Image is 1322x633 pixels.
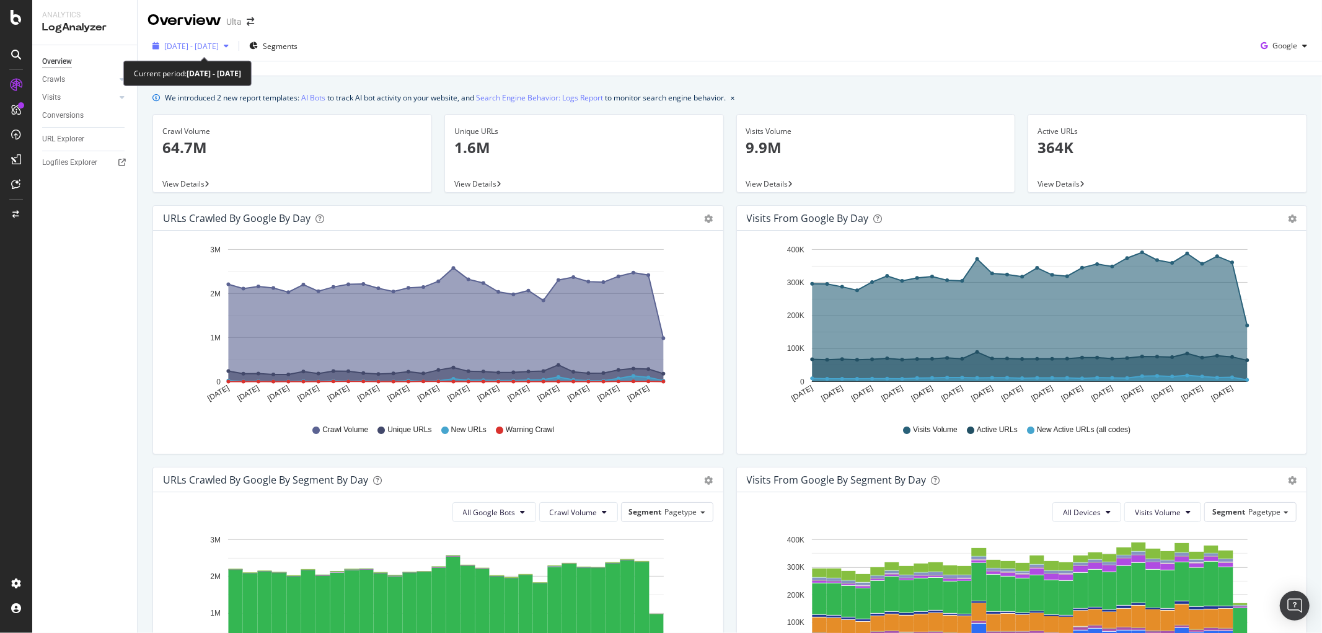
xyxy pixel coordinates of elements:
span: Active URLs [977,425,1018,435]
text: 100K [787,345,804,353]
span: All Devices [1063,507,1101,518]
div: Visits Volume [746,126,1006,137]
div: Overview [42,55,72,68]
div: Visits [42,91,61,104]
text: [DATE] [969,384,994,403]
button: [DATE] - [DATE] [148,36,234,56]
text: [DATE] [476,384,501,403]
span: View Details [454,179,496,189]
div: URLs Crawled by Google by day [163,212,311,224]
div: gear [705,476,713,485]
p: 64.7M [162,137,422,158]
text: 400K [787,536,804,544]
text: [DATE] [566,384,591,403]
span: View Details [162,179,205,189]
a: Crawls [42,73,116,86]
text: 400K [787,246,804,254]
button: All Devices [1052,502,1121,522]
text: 2M [210,572,221,581]
div: gear [1288,215,1297,223]
div: Overview [148,10,221,31]
button: Segments [244,36,302,56]
text: 1M [210,609,221,618]
div: We introduced 2 new report templates: to track AI bot activity on your website, and to monitor se... [165,91,726,104]
div: LogAnalyzer [42,20,127,35]
a: Visits [42,91,116,104]
div: arrow-right-arrow-left [247,17,254,26]
span: New Active URLs (all codes) [1037,425,1130,435]
div: Conversions [42,109,84,122]
text: [DATE] [506,384,531,403]
text: [DATE] [206,384,231,403]
span: All Google Bots [463,507,516,518]
span: Crawl Volume [322,425,368,435]
text: [DATE] [356,384,381,403]
span: Unique URLs [387,425,431,435]
div: Unique URLs [454,126,714,137]
text: [DATE] [1029,384,1054,403]
text: 300K [787,278,804,287]
text: [DATE] [1000,384,1025,403]
span: Visits Volume [1135,507,1181,518]
text: 3M [210,246,221,254]
text: [DATE] [1119,384,1144,403]
svg: A chart. [747,241,1292,413]
div: Visits from Google By Segment By Day [747,474,927,486]
span: Google [1272,40,1297,51]
button: All Google Bots [452,502,536,522]
svg: A chart. [163,241,708,413]
text: [DATE] [1090,384,1114,403]
span: View Details [746,179,788,189]
span: Segment [629,507,662,517]
div: gear [1288,476,1297,485]
text: 0 [800,378,804,386]
span: [DATE] - [DATE] [164,41,219,51]
div: URL Explorer [42,133,84,146]
b: [DATE] - [DATE] [187,68,241,79]
text: [DATE] [1179,384,1204,403]
text: [DATE] [446,384,471,403]
div: Crawls [42,73,65,86]
p: 1.6M [454,137,714,158]
text: [DATE] [416,384,441,403]
div: Visits from Google by day [747,212,869,224]
a: Conversions [42,109,128,122]
text: 200K [787,311,804,320]
text: 1M [210,334,221,342]
span: Visits Volume [913,425,958,435]
div: Current period: [134,66,241,81]
a: AI Bots [301,91,325,104]
text: 2M [210,290,221,298]
text: [DATE] [626,384,651,403]
button: Visits Volume [1124,502,1201,522]
div: Logfiles Explorer [42,156,97,169]
span: New URLs [451,425,487,435]
a: Search Engine Behavior: Logs Report [476,91,603,104]
span: Segments [263,41,297,51]
text: [DATE] [850,384,875,403]
text: [DATE] [596,384,621,403]
text: 3M [210,536,221,544]
text: [DATE] [790,384,814,403]
span: Warning Crawl [506,425,554,435]
text: 0 [216,378,221,386]
text: [DATE] [1060,384,1085,403]
text: 300K [787,563,804,572]
text: [DATE] [386,384,411,403]
p: 364K [1038,137,1297,158]
text: 200K [787,591,804,600]
a: Overview [42,55,128,68]
span: Crawl Volume [550,507,597,518]
div: Open Intercom Messenger [1280,591,1310,621]
button: Google [1256,36,1312,56]
button: close banner [728,89,738,107]
span: Pagetype [665,507,697,517]
div: URLs Crawled by Google By Segment By Day [163,474,368,486]
div: Ulta [226,15,242,28]
text: [DATE] [236,384,261,403]
text: [DATE] [879,384,904,403]
text: [DATE] [1210,384,1235,403]
span: Segment [1212,507,1245,517]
